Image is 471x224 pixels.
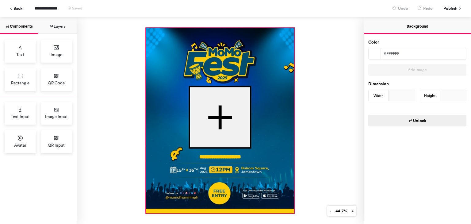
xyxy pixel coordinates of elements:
button: Publish [439,3,465,14]
span: Publish [443,3,458,14]
span: Saved [72,6,82,10]
span: Image Input [45,114,68,120]
button: - [327,206,333,216]
button: 44.7% [333,206,349,216]
span: Text Input [11,114,30,120]
button: Layers [38,17,77,34]
span: Avatar [14,142,26,148]
button: Back [6,3,25,14]
button: + [349,206,356,216]
span: Text [16,52,24,58]
button: Unlock [368,115,466,126]
span: QR Code [48,80,65,86]
button: Background [364,17,471,34]
div: #ffffff [381,48,466,59]
button: AddImage [368,64,466,76]
span: QR Input [48,142,65,148]
label: Color [368,39,379,45]
span: Rectangle [11,80,29,86]
div: Height [420,90,440,102]
span: Image [51,52,62,58]
label: Dimension [368,81,389,87]
div: Width [369,90,389,102]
